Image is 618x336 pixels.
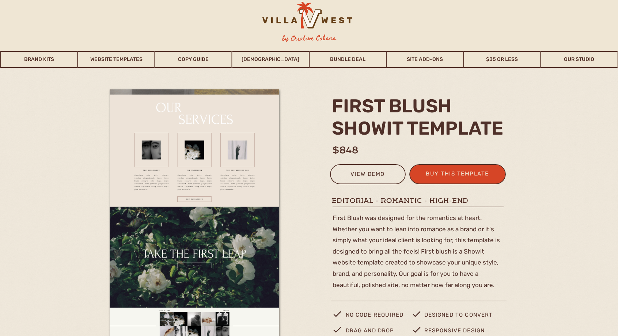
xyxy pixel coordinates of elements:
[346,310,412,324] p: no code required
[232,51,309,68] a: [DEMOGRAPHIC_DATA]
[333,143,510,152] h1: $848
[333,212,507,284] p: First Blush was designed for the romantics at heart. Whether you want to lean into romance as a b...
[422,169,493,181] a: buy this template
[78,51,155,68] a: Website Templates
[541,51,617,68] a: Our Studio
[310,51,386,68] a: Bundle Deal
[332,95,508,139] h2: first blush Showit template
[155,51,232,68] a: Copy Guide
[1,51,77,68] a: Brand Kits
[464,51,540,68] a: $35 or Less
[335,169,401,181] a: view demo
[424,310,507,324] p: designed to convert
[332,196,506,205] h1: Editorial - Romantic - high-end
[387,51,463,68] a: Site Add-Ons
[276,33,342,44] h3: by Creative Cabana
